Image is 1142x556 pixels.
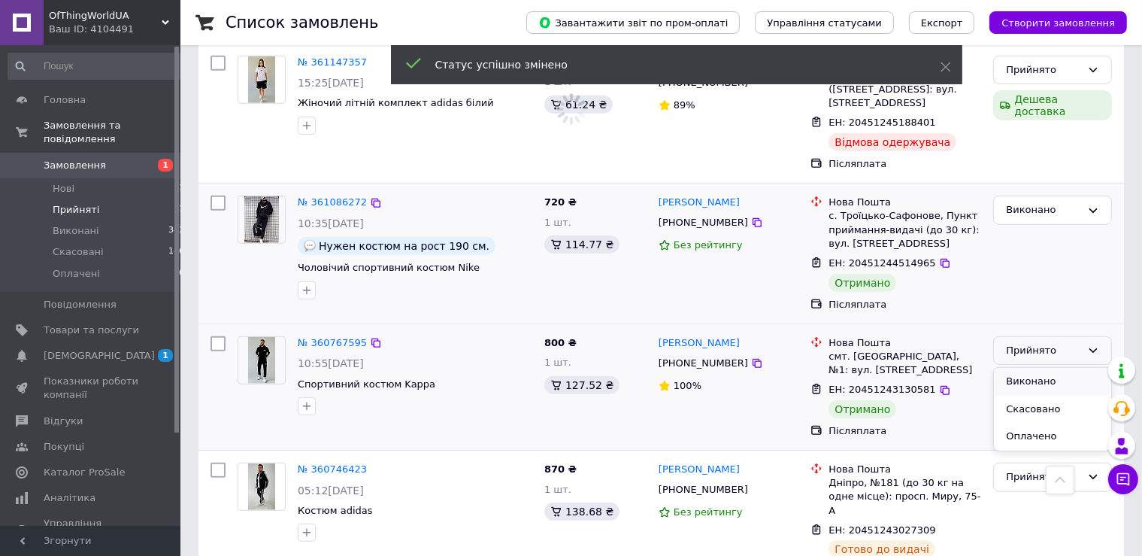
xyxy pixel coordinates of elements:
[993,90,1112,120] div: Дешева доставка
[44,324,139,337] span: Товари та послуги
[674,99,695,111] span: 89%
[298,77,364,89] span: 15:25[DATE]
[921,17,963,29] span: Експорт
[544,235,619,254] div: 114.77 ₴
[226,14,378,32] h1: Список замовлень
[544,196,577,208] span: 720 ₴
[767,17,882,29] span: Управління статусами
[828,476,981,518] div: Дніпро, №181 (до 30 кг на одне місце): просп. Миру, 75-А
[544,217,571,228] span: 1 шт.
[53,224,99,238] span: Виконані
[828,117,935,128] span: ЕН: 20451245188401
[828,209,981,251] div: с. Троїцько-Сафонове, Пункт приймання-видачі (до 30 кг): вул. [STREET_ADDRESS]
[994,368,1111,396] li: Виконано
[168,245,184,259] span: 146
[909,11,975,34] button: Експорт
[828,350,981,377] div: смт. [GEOGRAPHIC_DATA], №1: вул. [STREET_ADDRESS]
[44,491,95,505] span: Аналітика
[828,424,981,438] div: Післяплата
[1108,464,1138,494] button: Чат з покупцем
[544,503,619,521] div: 138.68 ₴
[659,463,740,477] a: [PERSON_NAME]
[989,11,1127,34] button: Створити замовлення
[828,274,896,292] div: Отримано
[298,378,435,390] a: Спортивний костюм Kappa
[1006,202,1081,218] div: Виконано
[828,133,956,151] div: Відмова одержувача
[238,196,286,244] a: Фото товару
[828,524,935,536] span: ЕН: 20451243027309
[656,480,751,500] div: [PHONE_NUMBER]
[298,196,367,208] a: № 361086272
[538,16,728,29] span: Завантажити звіт по пром-оплаті
[158,349,173,362] span: 1
[244,196,280,243] img: Фото товару
[298,505,373,516] a: Костюм adidas
[44,349,155,363] span: [DEMOGRAPHIC_DATA]
[179,182,184,196] span: 1
[53,203,99,217] span: Прийняті
[828,463,981,476] div: Нова Пошта
[544,357,571,368] span: 1 шт.
[828,384,935,395] span: ЕН: 20451243130581
[828,400,896,418] div: Отримано
[53,267,100,281] span: Оплачені
[49,9,162,23] span: OfThingWorldUA
[544,484,571,495] span: 1 шт.
[544,337,577,348] span: 800 ₴
[248,337,274,384] img: Фото товару
[1001,17,1115,29] span: Створити замовлення
[168,224,184,238] span: 342
[674,239,743,251] span: Без рейтингу
[526,11,740,34] button: Завантажити звіт по пром-оплаті
[319,240,489,252] span: Нужен костюм на рост 190 см.
[44,159,106,172] span: Замовлення
[44,415,83,428] span: Відгуки
[828,157,981,171] div: Післяплата
[1006,343,1081,359] div: Прийнято
[174,203,184,217] span: 11
[828,257,935,269] span: ЕН: 20451244514965
[238,56,286,104] a: Фото товару
[674,380,701,391] span: 100%
[8,53,186,80] input: Пошук
[544,96,613,114] div: 61.24 ₴
[44,298,117,311] span: Повідомлення
[179,267,184,281] span: 0
[44,466,125,479] span: Каталог ProSale
[298,262,480,273] a: Чоловічий спортивний костюм Nike
[298,337,367,348] a: № 360767595
[248,463,274,510] img: Фото товару
[49,23,180,36] div: Ваш ID: 4104491
[674,506,743,518] span: Без рейтингу
[656,213,751,232] div: [PHONE_NUMBER]
[435,57,903,72] div: Статус успішно змінено
[298,485,364,497] span: 05:12[DATE]
[44,375,139,402] span: Показники роботи компанії
[1006,469,1081,485] div: Прийнято
[298,463,367,475] a: № 360746423
[53,182,74,196] span: Нові
[298,97,494,108] span: Жіночий літній комплект adidas білий
[828,336,981,350] div: Нова Пошта
[1006,62,1081,78] div: Прийнято
[298,217,364,229] span: 10:35[DATE]
[238,463,286,511] a: Фото товару
[656,354,751,373] div: [PHONE_NUMBER]
[828,298,981,311] div: Післяплата
[298,357,364,369] span: 10:55[DATE]
[53,245,104,259] span: Скасовані
[544,463,577,475] span: 870 ₴
[44,517,139,544] span: Управління сайтом
[298,56,367,68] a: № 361147357
[304,240,316,252] img: :speech_balloon:
[248,56,274,103] img: Фото товару
[828,196,981,209] div: Нова Пошта
[659,336,740,351] a: [PERSON_NAME]
[994,396,1111,424] li: Скасовано
[659,196,740,210] a: [PERSON_NAME]
[44,93,86,107] span: Головна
